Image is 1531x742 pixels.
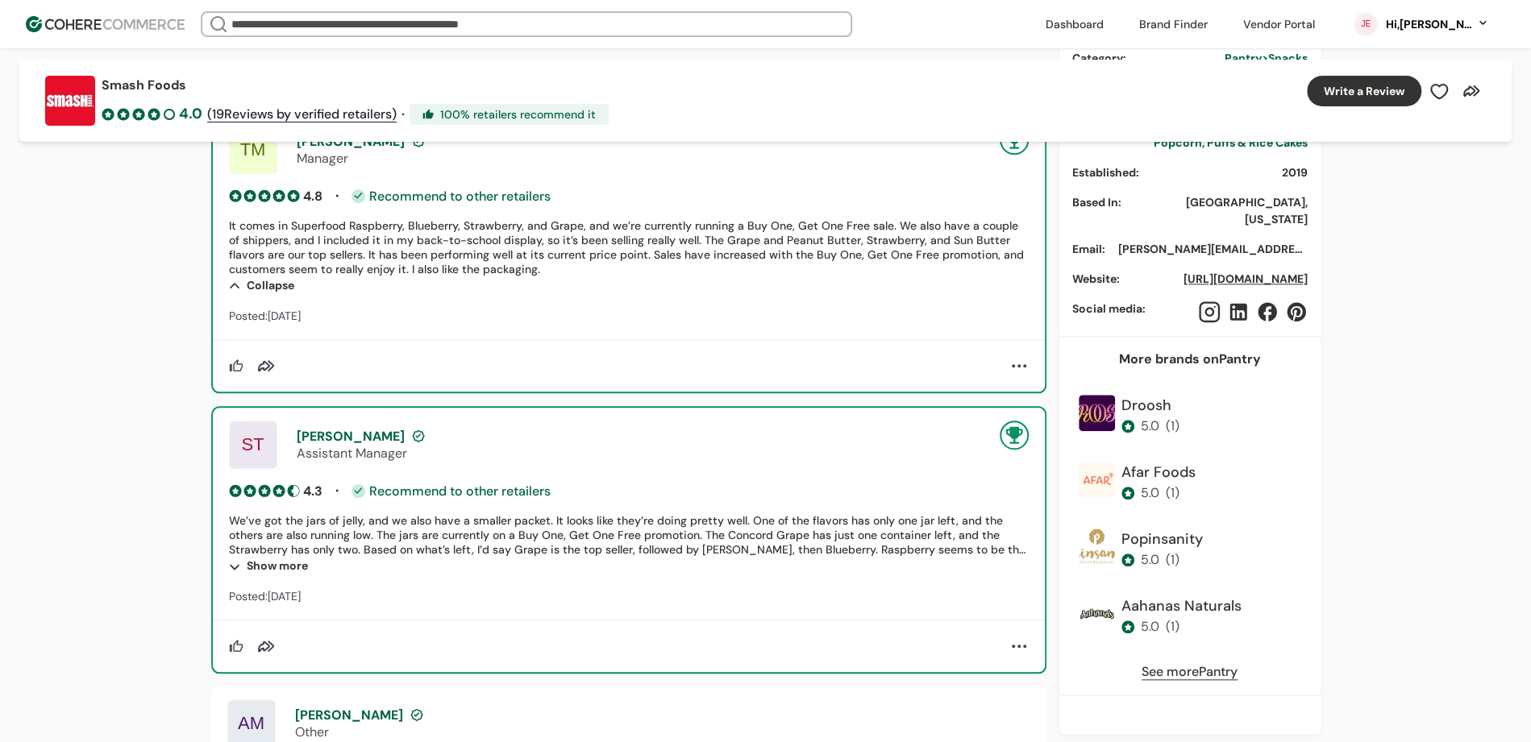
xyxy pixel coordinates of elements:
[352,484,551,498] div: Recommend to other retailers
[1121,462,1196,483] div: Afar Foods
[1072,589,1308,649] a: Brand PhotoAahanas Naturals5.0(1)
[297,428,405,445] span: [PERSON_NAME]
[1121,595,1242,617] div: Aahanas Naturals
[1166,617,1179,636] div: ( 1 )
[1141,483,1159,503] div: 5.0
[1072,271,1171,288] div: Website :
[1166,417,1179,436] div: ( 1 )
[1134,194,1308,228] div: [GEOGRAPHIC_DATA], [US_STATE]
[26,16,185,32] img: Cohere Logo
[303,187,322,205] div: 4.8
[1354,12,1378,36] svg: 0 percent
[335,483,339,498] span: •
[295,707,403,723] span: [PERSON_NAME]
[352,189,551,203] div: Recommend to other retailers
[229,513,1029,557] div: We’ve got the jars of jelly, and we also have a smaller packet. It looks like they’re doing prett...
[1262,51,1268,65] span: >
[1072,194,1121,211] div: Based In :
[297,445,980,462] div: Assistant Manager
[229,309,1029,323] div: Posted: [DATE]
[229,276,1029,296] div: Collapse
[1121,529,1203,550] div: Popinsanity
[1119,350,1261,369] div: More brands on Pantry
[1141,617,1159,636] div: 5.0
[401,105,405,124] span: ·
[1079,529,1115,565] img: Brand Photo
[1079,595,1115,632] img: Brand Photo
[207,105,397,124] a: (19Reviews by verified retailers)
[1142,662,1238,682] a: See morePantry
[229,589,1029,603] div: Posted: [DATE]
[229,557,1029,576] div: Show more
[410,104,609,125] div: 100 % retailers recommend it
[1118,241,1308,258] div: [PERSON_NAME][EMAIL_ADDRESS][DOMAIN_NAME]
[1072,301,1185,317] div: Social media :
[303,482,322,500] div: 4.3
[1072,522,1308,582] a: Brand PhotoPopinsanity5.0(1)
[1166,483,1179,503] div: ( 1 )
[1384,16,1489,33] button: Hi,[PERSON_NAME]
[1384,16,1473,33] div: Hi, [PERSON_NAME]
[1268,51,1308,65] span: Snacks
[1079,462,1115,498] img: Brand Photo
[1151,50,1308,151] a: Pantry>SnacksChips, Crackers & PretzelsConfectionsNutrition BarsNuts, Fruits and Snack MixesPopco...
[1282,164,1308,181] div: 2019
[1141,550,1159,570] div: 5.0
[335,189,339,203] span: •
[179,103,202,125] span: 4.0
[1072,388,1308,449] a: Brand PhotoDroosh5.0(1)
[1079,395,1115,431] img: Brand Photo
[211,59,275,80] b: Reviews
[102,76,186,95] h2: Smash Foods
[1166,550,1179,570] div: ( 1 )
[1072,50,1138,67] div: Category :
[1184,272,1308,286] a: [URL][DOMAIN_NAME]
[1307,76,1421,106] button: Write a Review
[1141,417,1159,436] div: 5.0
[1072,455,1308,516] a: Brand PhotoAfar Foods5.0(1)
[1121,395,1179,417] div: Droosh
[229,218,1029,276] div: It comes in Superfood Raspberry, Blueberry, Strawberry, and Grape, and we’re currently running a ...
[1225,51,1262,65] span: Pantry
[1072,241,1105,258] div: Email :
[45,76,95,126] img: Brand Photo
[1151,135,1308,151] div: Popcorn, Puffs & Rice Cakes
[1072,164,1269,181] div: Established :
[295,723,1030,740] div: Other
[297,150,980,167] div: Manager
